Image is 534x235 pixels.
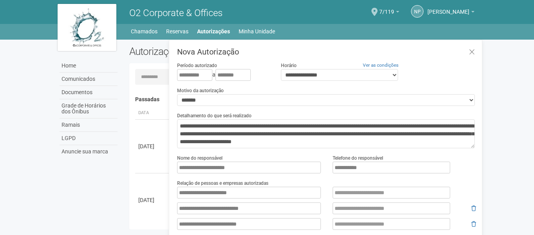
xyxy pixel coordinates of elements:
[60,86,118,99] a: Documentos
[60,73,118,86] a: Comunicados
[177,180,268,187] label: Relação de pessoas e empresas autorizadas
[138,142,167,150] div: [DATE]
[138,196,167,204] div: [DATE]
[379,1,394,15] span: 7/119
[177,69,269,81] div: a
[471,206,476,211] i: Remover
[363,62,398,68] a: Ver as condições
[427,10,474,16] a: [PERSON_NAME]
[177,62,217,69] label: Período autorizado
[177,112,252,119] label: Detalhamento do que será realizado
[135,97,471,102] h4: Passadas
[60,99,118,118] a: Grade de Horários dos Ônibus
[471,221,476,227] i: Remover
[166,26,188,37] a: Reservas
[135,107,170,120] th: Data
[129,46,297,57] h2: Autorizações
[177,155,223,162] label: Nome do responsável
[197,26,230,37] a: Autorizações
[427,1,469,15] span: NORMANDO PALHEIRAS JOSE
[60,59,118,73] a: Home
[281,62,297,69] label: Horário
[58,4,116,51] img: logo.jpg
[411,5,424,18] a: NP
[60,118,118,132] a: Ramais
[60,132,118,145] a: LGPD
[239,26,275,37] a: Minha Unidade
[129,7,223,18] span: O2 Corporate & Offices
[177,48,476,56] h3: Nova Autorização
[333,155,383,162] label: Telefone do responsável
[60,145,118,158] a: Anuncie sua marca
[177,87,224,94] label: Motivo da autorização
[131,26,157,37] a: Chamados
[379,10,399,16] a: 7/119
